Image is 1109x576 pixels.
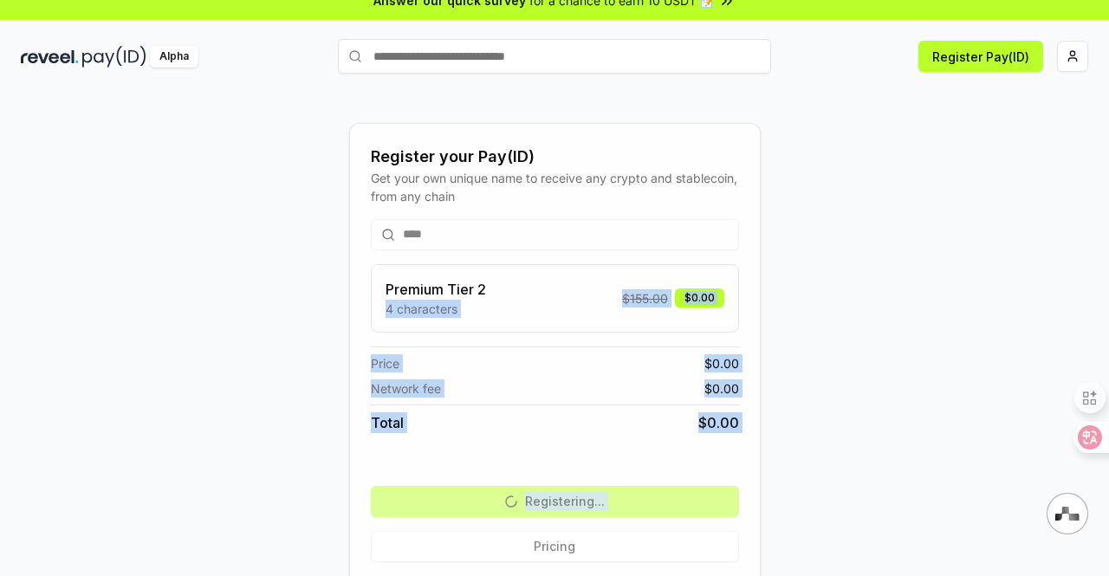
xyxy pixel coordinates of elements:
[918,41,1043,72] button: Register Pay(ID)
[371,379,441,398] span: Network fee
[82,46,146,68] img: pay_id
[371,145,739,169] div: Register your Pay(ID)
[371,169,739,205] div: Get your own unique name to receive any crypto and stablecoin, from any chain
[371,354,399,372] span: Price
[371,412,404,433] span: Total
[150,46,198,68] div: Alpha
[1055,507,1080,521] img: svg+xml,%3Csvg%20xmlns%3D%22http%3A%2F%2Fwww.w3.org%2F2000%2Fsvg%22%20width%3D%2228%22%20height%3...
[704,354,739,372] span: $ 0.00
[386,300,486,318] p: 4 characters
[21,46,79,68] img: reveel_dark
[698,412,739,433] span: $ 0.00
[386,279,486,300] h3: Premium Tier 2
[675,288,724,307] div: $0.00
[622,289,668,307] span: $ 155.00
[704,379,739,398] span: $ 0.00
